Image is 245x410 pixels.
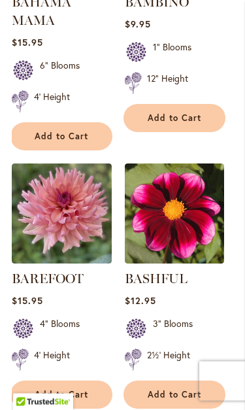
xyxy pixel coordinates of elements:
[34,91,70,116] div: 4' Height
[148,390,201,401] span: Add to Cart
[153,41,191,67] div: 1" Blooms
[125,271,188,287] a: BASHFUL
[12,164,112,264] img: BAREFOOT
[12,295,43,307] span: $15.95
[153,318,193,344] div: 3" Blooms
[147,73,188,98] div: 12" Height
[12,271,84,287] a: BAREFOOT
[125,164,225,264] img: BASHFUL
[40,60,80,86] div: 6" Blooms
[35,131,88,143] span: Add to Cart
[147,349,190,375] div: 2½' Height
[34,349,70,375] div: 4' Height
[125,18,151,31] span: $9.95
[35,390,88,401] span: Add to Cart
[10,364,46,400] iframe: Launch Accessibility Center
[40,318,80,344] div: 4" Blooms
[123,381,225,409] button: Add to Cart
[125,254,225,267] a: BASHFUL
[12,37,43,49] span: $15.95
[123,105,225,133] button: Add to Cart
[10,381,112,409] button: Add to Cart
[148,113,201,124] span: Add to Cart
[10,123,112,151] button: Add to Cart
[12,254,112,267] a: BAREFOOT
[125,295,156,307] span: $12.95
